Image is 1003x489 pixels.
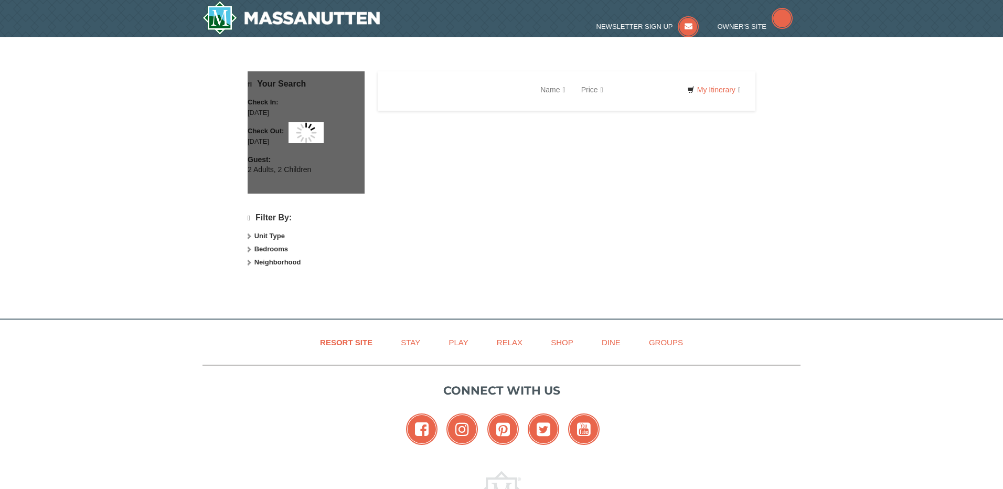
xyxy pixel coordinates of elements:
[254,258,301,266] strong: Neighborhood
[718,23,767,30] span: Owner's Site
[573,79,611,100] a: Price
[596,23,699,30] a: Newsletter Sign Up
[202,1,380,35] img: Massanutten Resort Logo
[589,331,634,354] a: Dine
[596,23,673,30] span: Newsletter Sign Up
[680,82,748,98] a: My Itinerary
[388,331,433,354] a: Stay
[484,331,536,354] a: Relax
[254,232,285,240] strong: Unit Type
[307,331,386,354] a: Resort Site
[202,1,380,35] a: Massanutten Resort
[718,23,793,30] a: Owner's Site
[532,79,573,100] a: Name
[538,331,586,354] a: Shop
[202,382,801,399] p: Connect with us
[248,213,365,223] h4: Filter By:
[296,122,317,143] img: wait gif
[254,245,288,253] strong: Bedrooms
[435,331,481,354] a: Play
[636,331,696,354] a: Groups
